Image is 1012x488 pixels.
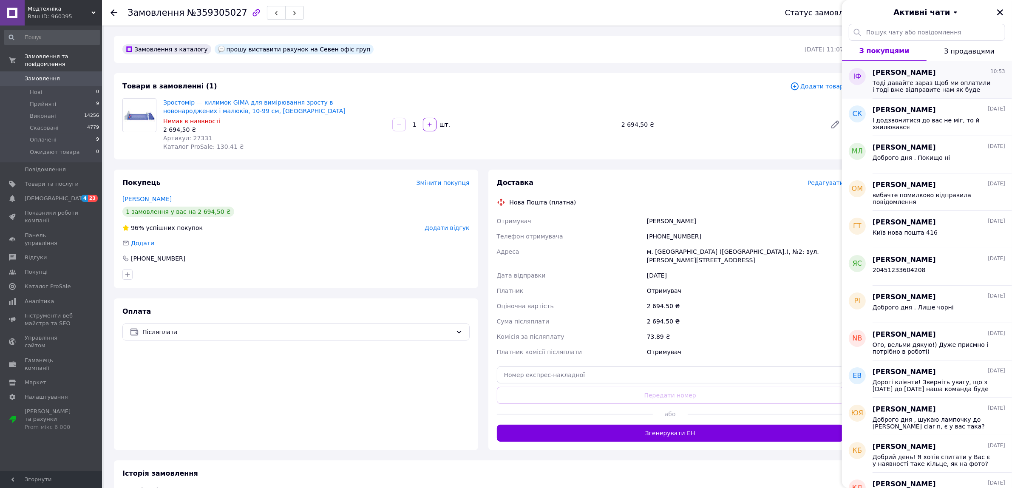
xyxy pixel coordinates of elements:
span: Повідомлення [25,166,66,173]
span: [PERSON_NAME] [873,405,936,414]
span: Виконані [30,112,56,120]
span: Замовлення [128,8,184,18]
button: ГТ[PERSON_NAME][DATE]Київ нова пошта 416 [842,211,1012,248]
div: 2 694.50 ₴ [645,298,845,314]
input: Пошук [4,30,100,45]
span: [DATE] [988,105,1005,113]
span: ОМ [852,184,863,194]
span: Отримувач [497,218,531,224]
button: МЛ[PERSON_NAME][DATE]Доброго дня . Покищо ні [842,136,1012,173]
span: [DATE] [988,405,1005,412]
span: Змінити покупця [417,179,470,186]
span: Доброго дня . Покищо ні [873,154,950,161]
span: [DATE] [988,255,1005,262]
span: Покупці [25,268,48,276]
span: Маркет [25,379,46,386]
span: ЕВ [853,371,862,381]
button: ОМ[PERSON_NAME][DATE]вибачте помилково відправила повідомлення [842,173,1012,211]
span: Товари та послуги [25,180,79,188]
span: [PERSON_NAME] [873,105,936,115]
button: ЮЯ[PERSON_NAME][DATE]Доброго дня , шукаю лампочку до [PERSON_NAME] clar n, є у вас така? [842,398,1012,435]
span: 9 [96,136,99,144]
div: Отримувач [645,283,845,298]
span: Оплачені [30,136,57,144]
span: Дата відправки [497,272,546,279]
span: Гаманець компанії [25,357,79,372]
span: Адреса [497,248,519,255]
div: Prom мікс 6 000 [25,423,79,431]
img: :speech_balloon: [218,46,225,53]
span: Відгуки [25,254,47,261]
a: Редагувати [827,116,844,133]
div: 2 694,50 ₴ [618,119,823,131]
div: Отримувач [645,344,845,360]
span: Платник [497,287,524,294]
div: Статус замовлення [785,9,863,17]
span: ІФ [853,72,862,82]
span: Дорогі клієнти! Зверніть увагу, що з [DATE] до [DATE] наша команда буде у відпустці. Ми повернемо... [873,379,993,392]
span: [PERSON_NAME] та рахунки [25,408,79,431]
span: 23 [88,195,98,202]
span: 0 [96,88,99,96]
button: ІФ[PERSON_NAME]10:53Тоді давайте зараз Щоб ми оплатили і тоді вже відправите нам як буде [842,61,1012,99]
div: [PHONE_NUMBER] [130,254,186,263]
span: РІ [854,296,860,306]
input: Пошук чату або повідомлення [849,24,1005,41]
div: 1 замовлення у вас на 2 694,50 ₴ [122,207,234,217]
div: Замовлення з каталогу [122,44,211,54]
span: 20451233604208 [873,267,926,273]
span: Додати відгук [425,224,469,231]
span: Каталог ProSale [25,283,71,290]
div: м. [GEOGRAPHIC_DATA] ([GEOGRAPHIC_DATA].), №2: вул. [PERSON_NAME][STREET_ADDRESS] [645,244,845,268]
span: Прийняті [30,100,56,108]
span: [PERSON_NAME] [873,180,936,190]
span: Історія замовлення [122,469,198,477]
div: [DATE] [645,268,845,283]
span: [DATE] [988,180,1005,187]
span: Київ нова пошта 416 [873,229,938,236]
span: І додзвонитися до вас не міг, то й хвилювався [873,117,993,131]
span: Додати товар [790,82,844,91]
button: КБ[PERSON_NAME][DATE]Добрий день! Я хотів спитати у Вас є у наявності таке кільце, як на фото? [842,435,1012,473]
span: [PERSON_NAME] [873,143,936,153]
span: Аналітика [25,298,54,305]
button: РІ[PERSON_NAME][DATE]Доброго дня . Лише чорні [842,286,1012,323]
span: Замовлення [25,75,60,82]
div: [PERSON_NAME] [645,213,845,229]
span: 0 [96,148,99,156]
span: КБ [853,446,862,456]
button: З покупцями [842,41,927,61]
span: №359305027 [187,8,247,18]
span: Артикул: 27331 [163,135,212,142]
div: прошу виставити рахунок на Севен офіс груп [215,44,374,54]
span: [PERSON_NAME] [873,68,936,78]
div: 73.89 ₴ [645,329,845,344]
span: Додати [131,240,154,247]
button: СК[PERSON_NAME][DATE]І додзвонитися до вас не міг, то й хвилювався [842,99,1012,136]
span: [PERSON_NAME] [873,255,936,265]
span: 9 [96,100,99,108]
span: вибачте помилково відправила повідомлення [873,192,993,205]
span: ГТ [853,221,862,231]
span: Післяплата [142,327,452,337]
span: 4779 [87,124,99,132]
div: Ваш ID: 960395 [28,13,102,20]
span: NB [853,334,862,343]
span: Ожидают товара [30,148,79,156]
span: або [653,410,688,418]
span: Покупець [122,179,161,187]
span: Редагувати [808,179,844,186]
span: [DATE] [988,367,1005,375]
span: 96% [131,224,144,231]
span: МЛ [852,147,863,156]
span: [DEMOGRAPHIC_DATA] [25,195,88,202]
a: [PERSON_NAME] [122,196,172,202]
button: Активні чати [866,7,988,18]
span: Оціночна вартість [497,303,554,309]
span: Замовлення та повідомлення [25,53,102,68]
button: З продавцями [927,41,1012,61]
span: ЮЯ [851,409,863,418]
time: [DATE] 11:07 [805,46,844,53]
span: З покупцями [859,47,910,55]
span: Товари в замовленні (1) [122,82,217,90]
